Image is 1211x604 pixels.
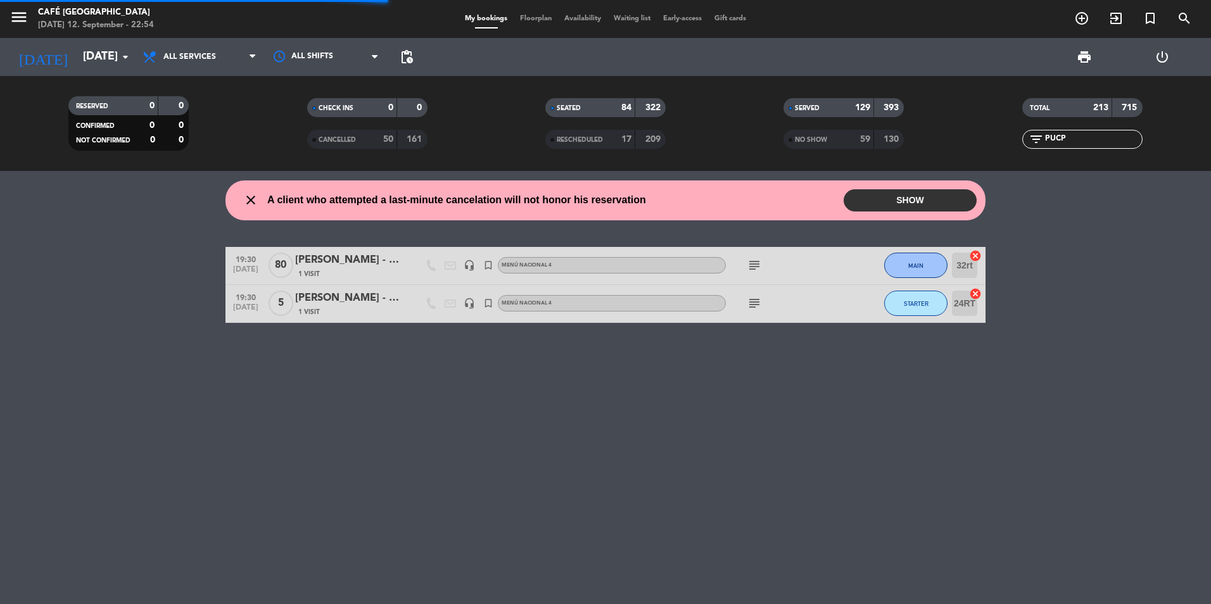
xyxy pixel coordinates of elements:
span: MAIN [908,262,923,269]
i: arrow_drop_down [118,49,133,65]
span: 80 [269,253,293,278]
strong: 129 [855,103,870,112]
i: subject [747,258,762,273]
span: My bookings [459,15,514,22]
span: SEATED [557,105,581,111]
span: NO SHOW [795,137,827,143]
strong: 17 [621,135,631,144]
strong: 715 [1122,103,1139,112]
span: Waiting list [607,15,657,22]
span: NOT CONFIRMED [76,137,130,144]
i: turned_in_not [483,298,494,309]
span: 1 Visit [298,269,320,279]
i: search [1177,11,1192,26]
span: TOTAL [1030,105,1049,111]
button: menu [10,8,29,31]
strong: 209 [645,135,663,144]
i: menu [10,8,29,27]
div: [PERSON_NAME] - PUCP [295,290,403,306]
span: 1 Visit [298,307,320,317]
strong: 161 [407,135,424,144]
strong: 50 [383,135,393,144]
span: A client who attempted a last-minute cancelation will not honor his reservation [267,192,646,208]
span: 19:30 [230,251,262,266]
span: CONFIRMED [76,123,115,129]
i: turned_in_not [483,260,494,271]
i: turned_in_not [1143,11,1158,26]
span: CANCELLED [319,137,356,143]
span: [DATE] [230,303,262,318]
div: LOG OUT [1124,38,1202,76]
strong: 0 [150,135,155,144]
span: RESERVED [76,103,108,110]
span: pending_actions [399,49,414,65]
span: 19:30 [230,289,262,304]
div: [PERSON_NAME] - PUCP [295,252,403,268]
span: Early-access [657,15,708,22]
span: RESCHEDULED [557,137,603,143]
span: [DATE] [230,265,262,280]
span: Menú Nacional 4 [502,263,552,268]
i: add_circle_outline [1074,11,1089,26]
span: SERVED [795,105,820,111]
button: SHOW [844,189,977,211]
i: exit_to_app [1108,11,1124,26]
i: close [243,192,258,208]
div: [DATE] 12. September - 22:54 [38,19,154,32]
strong: 0 [149,121,155,130]
strong: 0 [179,101,186,110]
strong: 0 [388,103,393,112]
strong: 0 [179,135,186,144]
i: power_settings_new [1155,49,1170,65]
span: STARTER [904,300,929,307]
strong: 322 [645,103,663,112]
i: subject [747,296,762,311]
i: headset_mic [464,260,475,271]
strong: 213 [1093,103,1108,112]
strong: 0 [417,103,424,112]
strong: 0 [149,101,155,110]
div: Café [GEOGRAPHIC_DATA] [38,6,154,19]
strong: 0 [179,121,186,130]
button: STARTER [884,291,948,316]
strong: 59 [860,135,870,144]
span: All services [163,53,216,61]
span: 5 [269,291,293,316]
strong: 393 [884,103,901,112]
span: Availability [558,15,607,22]
span: Gift cards [708,15,752,22]
input: Filter by name... [1044,132,1142,146]
span: Floorplan [514,15,558,22]
i: cancel [969,287,982,300]
strong: 130 [884,135,901,144]
i: headset_mic [464,298,475,309]
i: filter_list [1029,132,1044,147]
i: [DATE] [10,43,77,71]
span: CHECK INS [319,105,353,111]
span: print [1077,49,1092,65]
span: Menú Nacional 4 [502,301,552,306]
strong: 84 [621,103,631,112]
i: cancel [969,249,982,262]
button: MAIN [884,253,948,278]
